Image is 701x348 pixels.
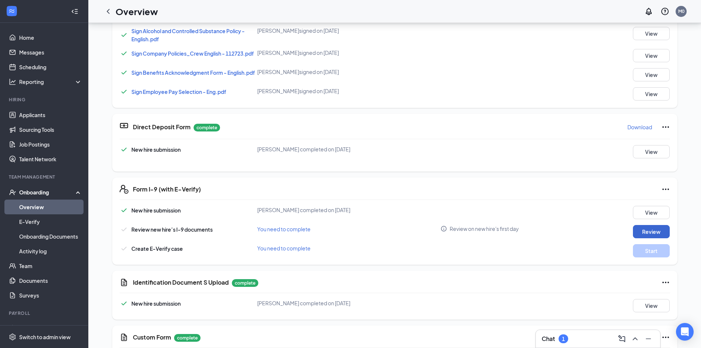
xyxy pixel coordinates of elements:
[257,68,441,75] div: [PERSON_NAME] signed on [DATE]
[19,333,71,341] div: Switch to admin view
[440,225,447,232] svg: Info
[19,200,82,214] a: Overview
[617,334,626,343] svg: ComposeMessage
[257,300,350,306] span: [PERSON_NAME] completed on [DATE]
[131,207,181,214] span: New hire submission
[19,45,82,60] a: Messages
[257,245,311,252] span: You need to complete
[633,299,670,312] button: View
[232,279,258,287] p: complete
[9,189,16,196] svg: UserCheck
[131,146,181,153] span: New hire submission
[627,121,652,133] button: Download
[120,333,128,342] svg: CustomFormIcon
[131,28,245,42] a: Sign Alcohol and Controlled Substance Policy - English.pdf
[133,123,191,131] h5: Direct Deposit Form
[194,124,220,131] p: complete
[104,7,113,16] svg: ChevronLeft
[644,7,653,16] svg: Notifications
[642,333,654,345] button: Minimize
[131,69,255,76] a: Sign Benefits Acknowledgment Form - English.pdf
[9,333,16,341] svg: Settings
[120,299,128,308] svg: Checkmark
[629,333,641,345] button: ChevronUp
[631,334,640,343] svg: ChevronUp
[257,49,441,56] div: [PERSON_NAME] signed on [DATE]
[633,27,670,40] button: View
[9,310,81,316] div: Payroll
[120,206,128,215] svg: Checkmark
[450,225,519,232] span: Review on new hire's first day
[19,259,82,273] a: Team
[627,123,652,131] p: Download
[661,185,670,194] svg: Ellipses
[19,229,82,244] a: Onboarding Documents
[133,333,171,341] h5: Custom Form
[19,152,82,166] a: Talent Network
[661,7,669,16] svg: QuestionInfo
[19,30,82,45] a: Home
[131,88,226,95] a: Sign Employee Pay Selection - Eng.pdf
[644,334,653,343] svg: Minimize
[19,244,82,259] a: Activity log
[133,185,201,193] h5: Form I-9 (with E-Verify)
[616,333,628,345] button: ComposeMessage
[19,321,82,336] a: PayrollCrown
[542,335,555,343] h3: Chat
[120,87,128,96] svg: Checkmark
[633,206,670,219] button: View
[71,8,78,15] svg: Collapse
[19,288,82,303] a: Surveys
[19,122,82,137] a: Sourcing Tools
[633,225,670,238] button: Review
[661,278,670,287] svg: Ellipses
[19,137,82,152] a: Job Postings
[19,273,82,288] a: Documents
[131,226,213,233] span: Review new hire’s I-9 documents
[257,87,441,95] div: [PERSON_NAME] signed on [DATE]
[9,96,81,103] div: Hiring
[633,68,670,81] button: View
[116,5,158,18] h1: Overview
[9,174,81,180] div: Team Management
[19,214,82,229] a: E-Verify
[174,334,201,342] p: complete
[562,336,565,342] div: 1
[120,68,128,77] svg: Checkmark
[257,27,441,34] div: [PERSON_NAME] signed on [DATE]
[257,207,350,213] span: [PERSON_NAME] completed on [DATE]
[8,7,15,15] svg: WorkstreamLogo
[120,145,128,154] svg: Checkmark
[633,87,670,101] button: View
[19,78,82,85] div: Reporting
[19,108,82,122] a: Applicants
[120,31,128,39] svg: Checkmark
[19,189,76,196] div: Onboarding
[257,226,311,232] span: You need to complete
[678,8,684,14] div: M0
[131,50,254,57] a: Sign Company Policies_Crew English - 112723.pdf
[661,333,670,342] svg: Ellipses
[120,244,128,253] svg: Checkmark
[120,278,128,287] svg: CustomFormIcon
[120,121,128,130] svg: DirectDepositIcon
[676,323,694,341] div: Open Intercom Messenger
[633,49,670,62] button: View
[133,278,229,287] h5: Identification Document S Upload
[131,245,183,252] span: Create E-Verify case
[9,78,16,85] svg: Analysis
[661,123,670,131] svg: Ellipses
[633,145,670,158] button: View
[120,49,128,58] svg: Checkmark
[120,185,128,194] svg: FormI9EVerifyIcon
[120,225,128,234] svg: Checkmark
[131,300,181,307] span: New hire submission
[633,244,670,257] button: Start
[19,60,82,74] a: Scheduling
[257,146,350,152] span: [PERSON_NAME] completed on [DATE]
